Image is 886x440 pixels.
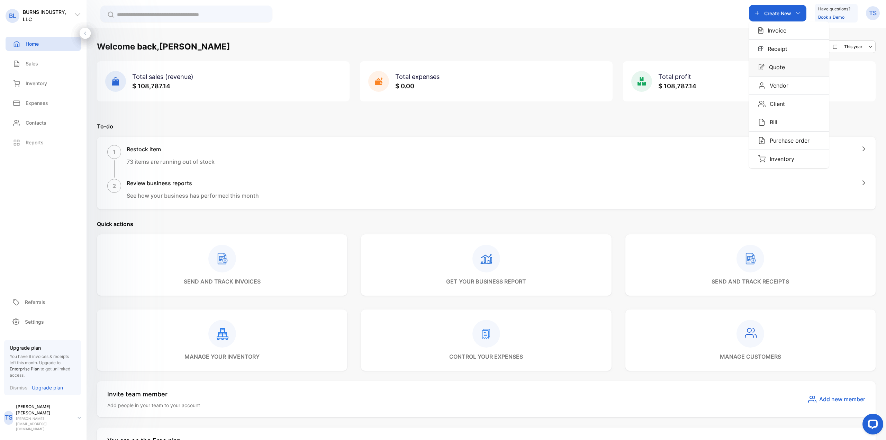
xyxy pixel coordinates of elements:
p: TS [5,413,12,422]
span: Upgrade to to get unlimited access. [10,360,70,378]
p: Quick actions [97,220,876,228]
a: Book a Demo [818,15,844,20]
p: Invite team member [107,389,200,399]
span: Total sales (revenue) [132,73,193,80]
p: Purchase order [766,136,810,145]
p: This year [844,44,862,50]
p: Referrals [25,298,45,306]
p: send and track receipts [712,277,789,286]
img: Icon [758,155,766,163]
p: Bill [766,118,777,126]
p: Upgrade plan [32,384,63,391]
img: Icon [758,118,766,126]
p: BL [9,11,16,20]
p: TS [869,9,877,18]
span: $ 108,787.14 [658,82,696,90]
h1: Review business reports [127,179,259,187]
a: Upgrade plan [28,384,63,391]
p: Inventory [26,80,47,87]
p: See how your business has performed this month [127,191,259,200]
p: Inventory [766,155,794,163]
p: Contacts [26,119,46,126]
span: Enterprise Plan [10,366,39,371]
p: Vendor [766,81,788,90]
p: manage your inventory [184,352,260,361]
img: Icon [758,100,766,108]
p: [PERSON_NAME] [PERSON_NAME] [16,404,72,416]
span: $ 108,787.14 [132,82,170,90]
p: Reports [26,139,44,146]
button: This year [827,41,876,53]
span: Total profit [658,73,691,80]
p: Receipt [763,45,787,53]
span: $ 0.00 [395,82,414,90]
p: control your expenses [449,352,523,361]
img: Icon [758,82,766,89]
p: Upgrade plan [10,344,75,351]
p: Expenses [26,99,48,107]
p: Client [766,100,785,108]
button: Add new member [808,395,865,403]
p: Create New [764,10,791,17]
p: 2 [112,182,116,190]
p: Home [26,40,39,47]
span: Add new member [819,395,865,403]
p: manage customers [720,352,781,361]
h1: Restock item [127,145,215,153]
p: 73 items are running out of stock [127,158,215,166]
p: To-do [97,122,876,131]
p: BURNS INDUSTRY, LLC [23,8,74,23]
p: Dismiss [10,384,28,391]
p: You have 9 invoices & receipts left this month. [10,353,75,378]
p: Invoice [763,26,786,35]
img: Icon [758,27,763,34]
p: send and track invoices [184,277,261,286]
p: Settings [25,318,44,325]
p: Have questions? [818,6,850,12]
span: Total expenses [395,73,440,80]
button: TS [866,5,880,21]
p: Sales [26,60,38,67]
button: Create NewIconInvoiceIconReceiptIconQuoteIconVendorIconClientIconBillIconPurchase orderIconInventory [749,5,806,21]
p: 1 [113,148,116,156]
img: Icon [758,137,766,144]
img: Icon [758,46,763,52]
p: Quote [765,63,785,71]
iframe: LiveChat chat widget [857,411,886,440]
h1: Welcome back, [PERSON_NAME] [97,41,230,53]
p: [PERSON_NAME][EMAIL_ADDRESS][DOMAIN_NAME] [16,416,72,432]
p: Add people in your team to your account [107,402,200,409]
p: get your business report [446,277,526,286]
img: Icon [758,64,765,71]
